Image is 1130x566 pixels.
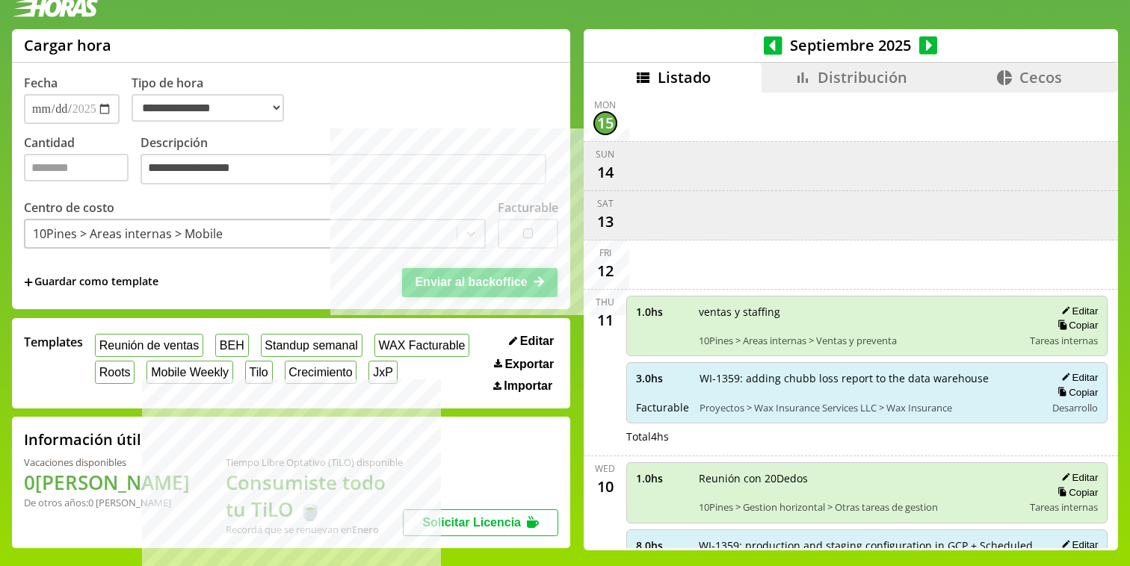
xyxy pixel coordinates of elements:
span: Editar [520,335,554,348]
h2: Información útil [24,429,141,450]
button: Copiar [1053,386,1098,399]
button: Copiar [1053,486,1098,499]
button: BEH [215,334,249,357]
div: De otros años: 0 [PERSON_NAME] [24,496,190,509]
button: Solicitar Licencia [403,509,558,536]
b: Enero [352,523,379,536]
label: Cantidad [24,134,141,189]
div: Sun [596,148,614,161]
h1: Cargar hora [24,35,111,55]
span: +Guardar como template [24,274,158,290]
span: 1.0 hs [636,471,688,485]
button: JxP [368,361,397,384]
span: Facturable [636,400,689,414]
span: Reunión con 20Dedos [699,471,1020,485]
span: Distribución [818,67,907,87]
div: 10 [593,475,617,499]
div: 15 [593,111,617,135]
button: Standup semanal [261,334,362,357]
input: Cantidad [24,154,129,181]
div: Thu [596,296,614,308]
div: scrollable content [584,93,1118,549]
div: 13 [593,210,617,234]
span: 1.0 hs [636,305,688,319]
div: Tiempo Libre Optativo (TiLO) disponible [226,455,403,469]
label: Facturable [498,199,558,216]
span: 10Pines > Gestion horizontal > Otras tareas de gestion [699,500,1020,514]
button: Enviar al backoffice [402,268,558,296]
span: Proyectos > Wax Insurance Services LLC > Wax Insurance [700,401,1036,414]
button: Editar [1057,305,1098,317]
div: 14 [593,161,617,184]
span: ventas y staffing [699,305,1020,319]
span: 8.0 hs [636,538,688,553]
span: Enviar al backoffice [415,276,527,288]
span: Exportar [504,358,554,371]
label: Descripción [141,134,558,189]
button: Roots [95,361,135,384]
span: Listado [658,67,711,87]
div: Wed [595,462,615,475]
span: Cecos [1019,67,1062,87]
div: Sat [597,197,614,210]
select: Tipo de hora [132,94,284,122]
div: 11 [593,308,617,332]
span: WI-1359: adding chubb loss report to the data warehouse [700,371,1036,385]
div: Vacaciones disponibles [24,455,190,469]
span: + [24,274,33,290]
label: Tipo de hora [132,75,296,124]
h1: 0 [PERSON_NAME] [24,469,190,496]
span: Importar [504,379,552,393]
span: Desarrollo [1052,401,1098,414]
button: Editar [1057,371,1098,384]
h1: Consumiste todo tu TiLO 🍵 [226,469,403,523]
span: Septiembre 2025 [782,35,919,55]
label: Centro de costo [24,199,114,216]
span: Tareas internas [1030,334,1098,347]
button: Editar [504,334,558,349]
div: Total 4 hs [626,429,1108,444]
button: Editar [1057,471,1098,484]
label: Fecha [24,75,58,91]
span: 3.0 hs [636,371,689,385]
div: 12 [593,259,617,283]
button: Crecimiento [285,361,357,384]
span: Tareas internas [1030,500,1098,514]
div: Fri [599,246,611,259]
button: Copiar [1053,319,1098,332]
span: 10Pines > Areas internas > Ventas y preventa [699,334,1020,347]
div: Recordá que se renuevan en [226,523,403,536]
button: Exportar [490,357,558,372]
button: Reunión de ventas [95,334,203,357]
div: Mon [594,99,616,111]
button: Editar [1057,538,1098,551]
div: 10Pines > Areas internas > Mobile [33,226,223,242]
span: Solicitar Licencia [422,516,521,529]
textarea: Descripción [141,154,546,185]
span: Templates [24,334,83,350]
button: WAX Facturable [374,334,469,357]
button: Tilo [245,361,273,384]
button: Mobile Weekly [146,361,232,384]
